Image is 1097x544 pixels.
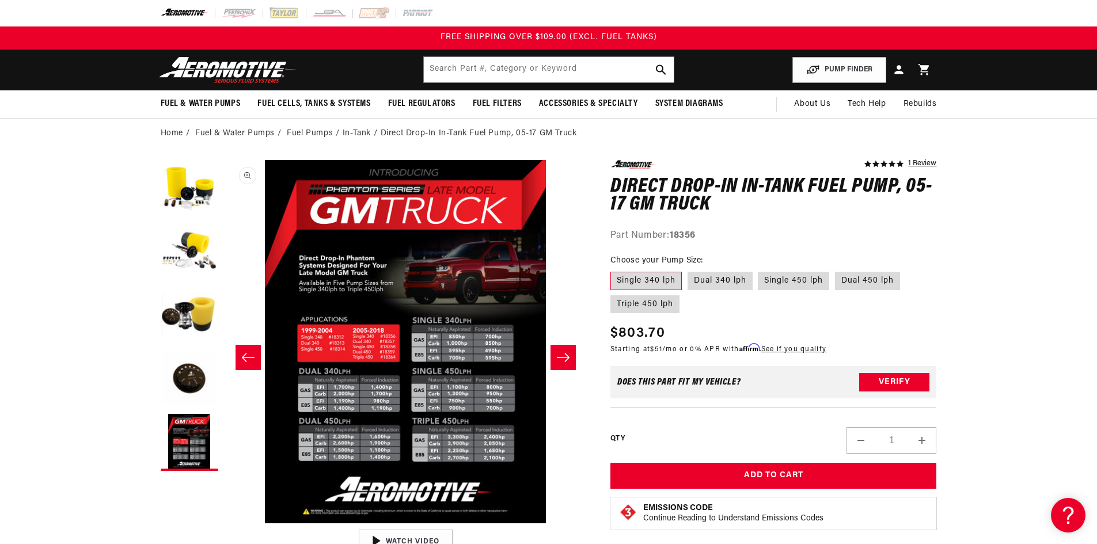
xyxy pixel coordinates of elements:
[848,98,886,111] span: Tech Help
[758,272,829,290] label: Single 450 lph
[648,57,674,82] button: search button
[670,231,696,240] strong: 18356
[761,346,826,353] a: See if you qualify - Learn more about Affirm Financing (opens in modal)
[161,287,218,344] button: Load image 3 in gallery view
[195,127,275,140] a: Fuel & Water Pumps
[835,272,900,290] label: Dual 450 lph
[617,378,741,387] div: Does This part fit My vehicle?
[610,254,704,267] legend: Choose your Pump Size:
[156,56,300,83] img: Aeromotive
[688,272,753,290] label: Dual 340 lph
[839,90,894,118] summary: Tech Help
[287,127,333,140] a: Fuel Pumps
[895,90,946,118] summary: Rebuilds
[473,98,522,110] span: Fuel Filters
[643,513,823,524] p: Continue Reading to Understand Emissions Codes
[161,223,218,281] button: Load image 2 in gallery view
[257,98,370,110] span: Fuel Cells, Tanks & Systems
[551,345,576,370] button: Slide right
[904,98,937,111] span: Rebuilds
[249,90,379,117] summary: Fuel Cells, Tanks & Systems
[424,57,674,82] input: Search by Part Number, Category or Keyword
[610,344,826,355] p: Starting at /mo or 0% APR with .
[643,503,823,524] button: Emissions CodeContinue Reading to Understand Emissions Codes
[161,127,937,140] nav: breadcrumbs
[610,272,682,290] label: Single 340 lph
[655,98,723,110] span: System Diagrams
[859,373,929,391] button: Verify
[785,90,839,118] a: About Us
[441,33,657,41] span: FREE SHIPPING OVER $109.00 (EXCL. FUEL TANKS)
[236,345,261,370] button: Slide left
[643,504,713,512] strong: Emissions Code
[464,90,530,117] summary: Fuel Filters
[794,100,830,108] span: About Us
[379,90,464,117] summary: Fuel Regulators
[161,127,183,140] a: Home
[161,160,218,218] button: Load image 1 in gallery view
[152,90,249,117] summary: Fuel & Water Pumps
[388,98,455,110] span: Fuel Regulators
[161,413,218,471] button: Load image 5 in gallery view
[619,503,637,522] img: Emissions code
[610,295,680,314] label: Triple 450 lph
[530,90,647,117] summary: Accessories & Specialty
[647,90,732,117] summary: System Diagrams
[610,434,625,444] label: QTY
[343,127,381,140] li: In-Tank
[161,98,241,110] span: Fuel & Water Pumps
[792,57,886,83] button: PUMP FINDER
[539,98,638,110] span: Accessories & Specialty
[161,350,218,408] button: Load image 4 in gallery view
[739,343,760,352] span: Affirm
[610,323,665,344] span: $803.70
[650,346,662,353] span: $51
[610,178,937,214] h1: Direct Drop-In In-Tank Fuel Pump, 05-17 GM Truck
[381,127,577,140] li: Direct Drop-In In-Tank Fuel Pump, 05-17 GM Truck
[908,160,936,168] a: 1 reviews
[610,463,937,489] button: Add to Cart
[610,229,937,244] div: Part Number:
